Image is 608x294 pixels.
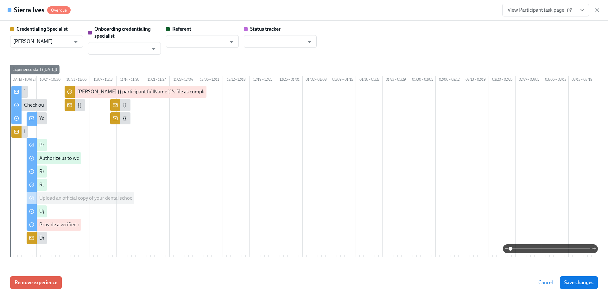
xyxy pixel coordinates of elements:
[39,195,156,202] div: Upload an official copy of your dental school transcript
[223,76,250,84] div: 12/12 – 12/18
[117,76,143,84] div: 11/14 – 11/20
[576,4,589,16] button: View task page
[303,76,329,84] div: 01/02 – 01/08
[39,235,187,241] div: Dr {{ participant.fullName }} sent [US_STATE] licensing requirements
[39,155,153,162] div: Authorize us to work with [US_STATE] on your behalf
[569,76,595,84] div: 03/13 – 03/19
[94,26,151,39] strong: Onboarding credentialing specialist
[15,279,57,286] span: Remove experience
[305,37,314,47] button: Open
[170,76,196,84] div: 11/28 – 12/04
[14,5,45,15] h4: Sierra Ives
[564,279,593,286] span: Save changes
[77,88,250,95] div: [PERSON_NAME] {{ participant.fullName }}'s file as complete/inactive/ineligible
[329,76,356,84] div: 01/09 – 01/15
[39,208,117,215] div: Upload a copy of your BLS certificate
[123,102,250,109] div: {{ participant.fullName }} has uploaded their BLS certificate
[37,76,63,84] div: 10/24 – 10/30
[462,76,489,84] div: 02/13 – 02/19
[39,168,191,175] div: Request proof of your {{ participant.regionalExamPassed }} test scores
[77,102,201,109] div: {{ participant.fullName }} has answered the questionnaire
[71,37,81,47] button: Open
[172,26,191,32] strong: Referent
[409,76,436,84] div: 01/30 – 02/05
[276,76,303,84] div: 12/26 – 01/01
[47,8,71,13] span: Overdue
[534,276,557,289] button: Cancel
[39,141,185,148] div: Provide us with some extra info for the [US_STATE] state application
[123,115,288,122] div: {{ participant.fullName }} has uploaded a receipt for their regional test scores
[383,76,409,84] div: 01/23 – 01/29
[489,76,516,84] div: 02/20 – 02/26
[39,221,173,228] div: Provide a verified certification of your [US_STATE] state license
[10,276,62,289] button: Remove experience
[196,76,223,84] div: 12/05 – 12/11
[560,276,598,289] button: Save changes
[10,65,60,74] div: Experience start ([DATE])
[227,37,237,47] button: Open
[63,76,90,84] div: 10/31 – 11/06
[143,76,170,84] div: 11/21 – 11/27
[516,76,542,84] div: 02/27 – 03/05
[538,279,553,286] span: Cancel
[24,88,132,95] div: Time to begin your [US_STATE] license application
[502,4,576,16] a: View Participant task page
[250,76,276,84] div: 12/19 – 12/25
[90,76,117,84] div: 11/07 – 11/13
[39,181,99,188] div: Request your JCDNE scores
[356,76,383,84] div: 01/16 – 01/22
[10,76,37,84] div: [DATE] – [DATE]
[542,76,569,84] div: 03/06 – 03/12
[24,128,180,135] div: New doctor enrolled in OCC licensure process: {{ participant.fullName }}
[508,7,571,13] span: View Participant task page
[149,44,159,54] button: Open
[250,26,281,32] strong: Status tracker
[16,26,68,32] strong: Credentialing Specialist
[24,102,130,109] div: Check out this video to learn more about the OCC
[39,115,159,122] div: Your tailored to-do list for [US_STATE] licensing process
[436,76,462,84] div: 02/06 – 02/12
